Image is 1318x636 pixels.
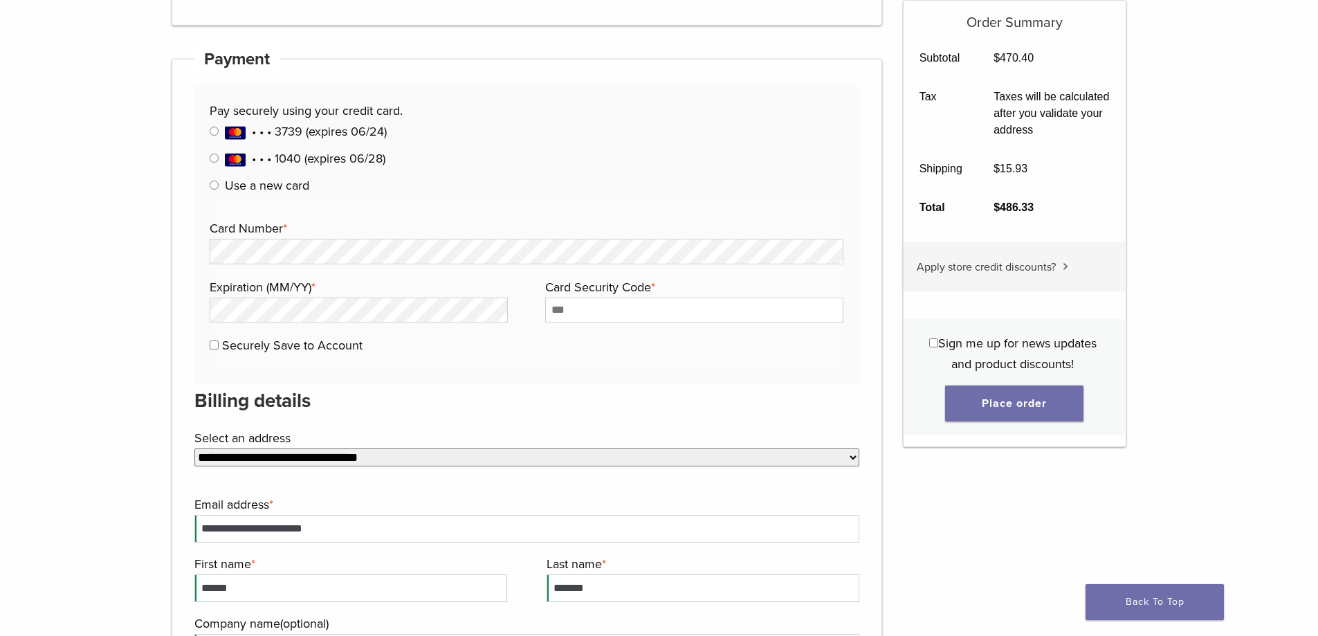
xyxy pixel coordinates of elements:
[994,201,1000,213] span: $
[210,196,843,368] fieldset: Payment Info
[194,384,860,417] h3: Billing details
[904,188,978,227] th: Total
[978,78,1126,149] td: Taxes will be calculated after you validate your address
[904,39,978,78] th: Subtotal
[222,338,363,353] label: Securely Save to Account
[917,260,1056,274] span: Apply store credit discounts?
[225,126,246,140] img: MasterCard
[210,100,843,121] p: Pay securely using your credit card.
[225,178,309,193] label: Use a new card
[904,78,978,149] th: Tax
[994,163,1000,174] span: $
[994,201,1034,213] bdi: 486.33
[225,124,387,139] span: • • • 3739 (expires 06/24)
[547,554,856,574] label: Last name
[194,428,857,448] label: Select an address
[210,277,504,298] label: Expiration (MM/YY)
[210,218,840,239] label: Card Number
[994,163,1027,174] bdi: 15.93
[938,336,1097,372] span: Sign me up for news updates and product discounts!
[929,338,938,347] input: Sign me up for news updates and product discounts!
[1063,263,1068,270] img: caret.svg
[280,616,329,631] span: (optional)
[194,494,857,515] label: Email address
[225,153,246,167] img: MasterCard
[194,613,857,634] label: Company name
[545,277,840,298] label: Card Security Code
[194,43,280,76] h4: Payment
[994,52,1034,64] bdi: 470.40
[904,149,978,188] th: Shipping
[945,385,1083,421] button: Place order
[194,554,504,574] label: First name
[1086,584,1224,620] a: Back To Top
[225,151,385,166] span: • • • 1040 (expires 06/28)
[904,1,1126,31] h5: Order Summary
[994,52,1000,64] span: $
